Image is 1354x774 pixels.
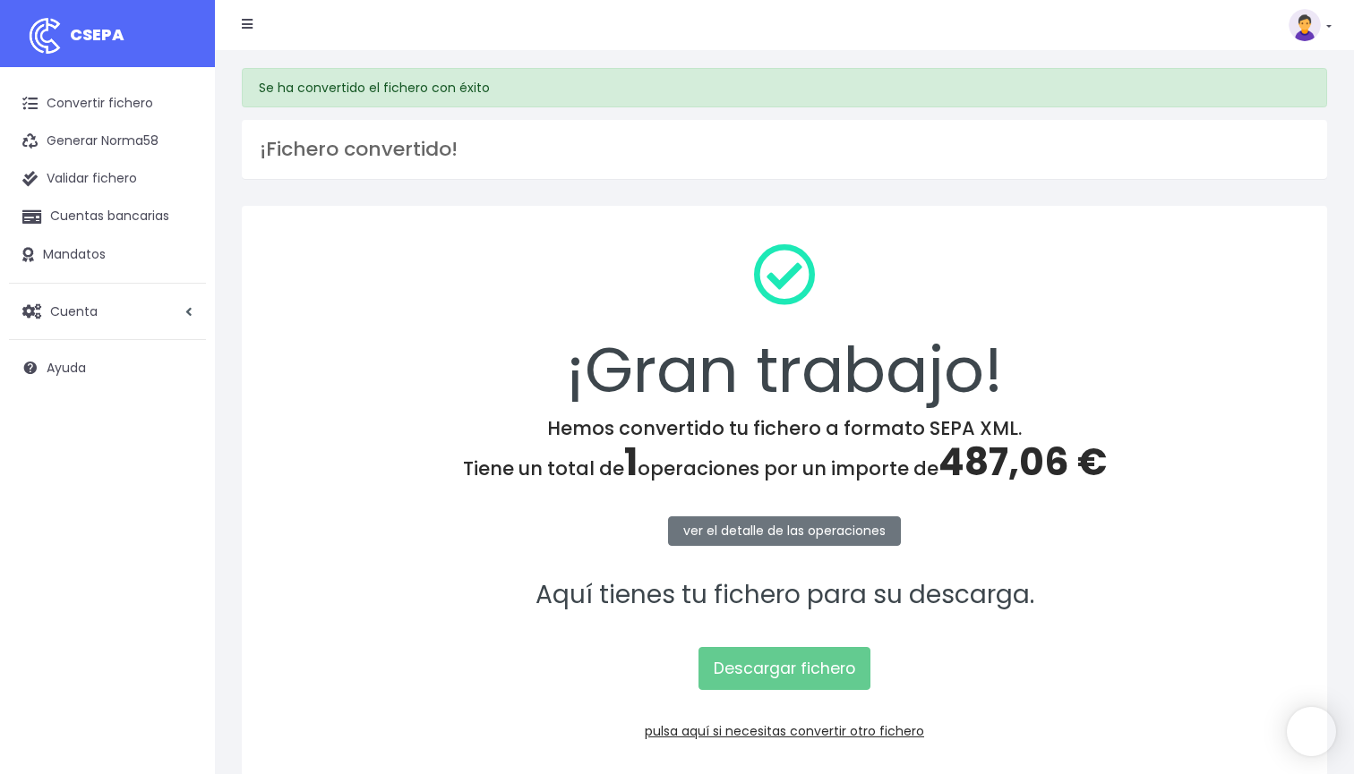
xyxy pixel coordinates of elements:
[668,516,901,546] a: ver el detalle de las operaciones
[9,236,206,274] a: Mandatos
[242,68,1327,107] div: Se ha convertido el fichero con éxito
[9,293,206,330] a: Cuenta
[9,198,206,235] a: Cuentas bancarias
[1289,9,1321,41] img: profile
[22,13,67,58] img: logo
[624,436,638,489] span: 1
[70,23,124,46] span: CSEPA
[9,349,206,387] a: Ayuda
[260,138,1309,161] h3: ¡Fichero convertido!
[265,575,1304,616] p: Aquí tienes tu fichero para su descarga.
[9,160,206,198] a: Validar fichero
[9,85,206,123] a: Convertir fichero
[265,229,1304,417] div: ¡Gran trabajo!
[9,123,206,160] a: Generar Norma58
[265,417,1304,485] h4: Hemos convertido tu fichero a formato SEPA XML. Tiene un total de operaciones por un importe de
[938,436,1107,489] span: 487,06 €
[47,359,86,377] span: Ayuda
[50,302,98,319] span: Cuenta
[698,647,870,690] a: Descargar fichero
[645,722,924,740] a: pulsa aquí si necesitas convertir otro fichero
